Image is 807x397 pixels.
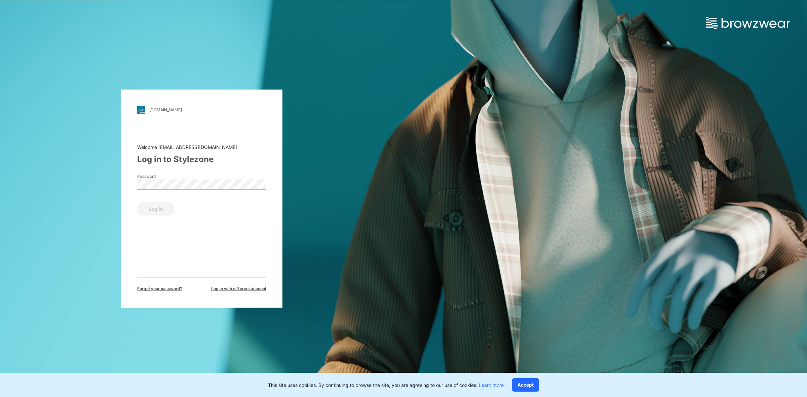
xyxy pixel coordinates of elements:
span: Log in with different account [211,285,266,291]
span: Forget your password? [137,285,182,291]
div: Welcome [EMAIL_ADDRESS][DOMAIN_NAME] [137,143,266,150]
img: stylezone-logo.562084cfcfab977791bfbf7441f1a819.svg [137,106,145,114]
a: [DOMAIN_NAME] [137,106,266,114]
button: Accept [512,378,539,392]
p: This site uses cookies. By continuing to browse the site, you are agreeing to our use of cookies. [268,382,504,389]
div: Log in to Stylezone [137,153,266,165]
label: Password [137,173,184,179]
img: browzwear-logo.e42bd6dac1945053ebaf764b6aa21510.svg [706,17,790,29]
a: Learn more [479,382,504,388]
div: [DOMAIN_NAME] [149,107,182,112]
